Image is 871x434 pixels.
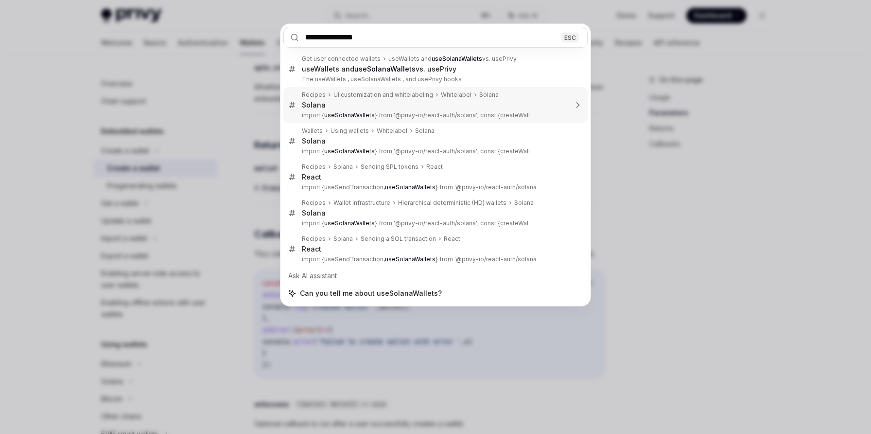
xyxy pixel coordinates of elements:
div: Using wallets [331,127,369,135]
div: Recipes [302,235,326,243]
div: Wallets [302,127,323,135]
p: import { } from '@privy-io/react-auth/solana'; const {createWal [302,219,567,227]
div: Sending a SOL transaction [361,235,436,243]
p: import {useSendTransaction, } from '@privy-io/react-auth/solana [302,183,567,191]
div: Ask AI assistant [283,267,588,285]
div: Solana [333,163,353,171]
div: Solana [415,127,435,135]
b: useSolanaWallets [324,219,375,227]
span: Can you tell me about useSolanaWallets? [300,289,442,298]
div: Solana [302,101,326,109]
div: Sending SPL tokens [361,163,418,171]
div: ESC [561,32,579,42]
div: Whitelabel [441,91,471,99]
div: Whitelabel [377,127,407,135]
div: Wallet infrastructure [333,199,390,207]
b: useSolanaWallets [324,147,375,155]
div: React [426,163,443,171]
p: import { } from '@privy-io/react-auth/solana'; const {createWall [302,147,567,155]
div: Get user connected wallets [302,55,381,63]
div: Solana [479,91,499,99]
p: import {useSendTransaction, } from '@privy-io/react-auth/solana [302,255,567,263]
div: Solana [302,209,326,217]
b: useSolanaWallets [432,55,482,62]
b: useSolanaWallets [354,65,416,73]
p: import { } from '@privy-io/react-auth/solana'; const {createWall [302,111,567,119]
div: useWallets and vs. usePrivy [388,55,517,63]
div: Recipes [302,91,326,99]
div: Solana [302,137,326,145]
div: React [302,245,321,253]
div: UI customization and whitelabeling [333,91,433,99]
div: useWallets and vs. usePrivy [302,65,456,73]
div: Hierarchical deterministic (HD) wallets [398,199,506,207]
div: React [302,173,321,181]
b: useSolanaWallets [324,111,375,119]
div: Recipes [302,163,326,171]
div: Solana [514,199,534,207]
b: useSolanaWallets [385,183,435,191]
p: The useWallets , useSolanaWallets , and usePrivy hooks [302,75,567,83]
b: useSolanaWallets [385,255,435,263]
div: React [444,235,460,243]
div: Recipes [302,199,326,207]
div: Solana [333,235,353,243]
